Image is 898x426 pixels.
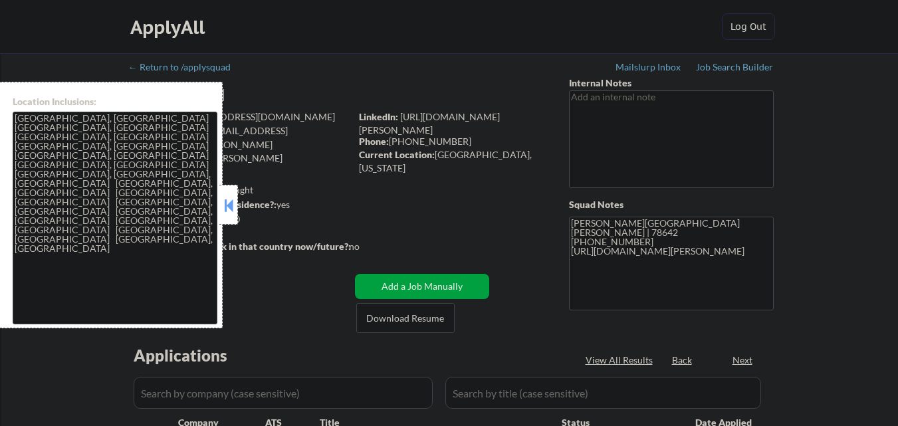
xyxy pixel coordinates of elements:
[349,240,387,253] div: no
[359,136,389,147] strong: Phone:
[130,138,350,177] div: [PERSON_NAME][EMAIL_ADDRESS][PERSON_NAME][DOMAIN_NAME]
[130,86,403,103] div: [PERSON_NAME]
[569,76,774,90] div: Internal Notes
[130,110,350,124] div: [EMAIL_ADDRESS][DOMAIN_NAME]
[722,13,775,40] button: Log Out
[129,213,350,226] div: $125,000
[359,148,547,174] div: [GEOGRAPHIC_DATA], [US_STATE]
[586,354,657,367] div: View All Results
[13,95,217,108] div: Location Inclusions:
[359,111,398,122] strong: LinkedIn:
[130,16,209,39] div: ApplyAll
[355,274,489,299] button: Add a Job Manually
[445,377,761,409] input: Search by title (case sensitive)
[130,241,351,252] strong: Will need Visa to work in that country now/future?:
[359,149,435,160] strong: Current Location:
[696,62,774,75] a: Job Search Builder
[696,62,774,72] div: Job Search Builder
[134,377,433,409] input: Search by company (case sensitive)
[129,183,350,197] div: 135 sent / 200 bought
[134,348,265,364] div: Applications
[128,62,243,72] div: ← Return to /applysquad
[356,303,455,333] button: Download Resume
[128,62,243,75] a: ← Return to /applysquad
[672,354,693,367] div: Back
[732,354,754,367] div: Next
[569,198,774,211] div: Squad Notes
[359,135,547,148] div: [PHONE_NUMBER]
[616,62,682,75] a: Mailslurp Inbox
[359,111,500,136] a: [URL][DOMAIN_NAME][PERSON_NAME]
[616,62,682,72] div: Mailslurp Inbox
[130,124,350,150] div: [EMAIL_ADDRESS][DOMAIN_NAME]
